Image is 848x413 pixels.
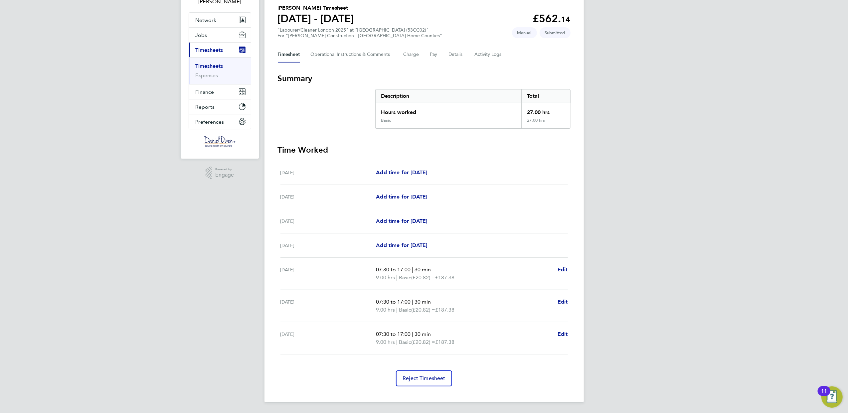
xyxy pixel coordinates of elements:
[189,13,251,27] button: Network
[203,136,237,147] img: danielowen-logo-retina.png
[278,47,300,63] button: Timesheet
[280,217,376,225] div: [DATE]
[558,331,568,337] span: Edit
[215,172,234,178] span: Engage
[280,298,376,314] div: [DATE]
[196,72,218,78] a: Expenses
[403,375,445,382] span: Reject Timesheet
[189,99,251,114] button: Reports
[196,32,207,38] span: Jobs
[376,266,411,273] span: 07:30 to 17:00
[189,114,251,129] button: Preferences
[375,89,571,129] div: Summary
[196,63,223,69] a: Timesheets
[396,307,398,313] span: |
[376,169,427,177] a: Add time for [DATE]
[376,299,411,305] span: 07:30 to 17:00
[376,193,427,201] a: Add time for [DATE]
[376,242,427,248] span: Add time for [DATE]
[189,28,251,42] button: Jobs
[449,47,464,63] button: Details
[411,274,435,281] span: (£20.82) =
[376,331,411,337] span: 07:30 to 17:00
[415,266,431,273] span: 30 min
[512,27,537,38] span: This timesheet was manually created.
[311,47,393,63] button: Operational Instructions & Comments
[280,241,376,249] div: [DATE]
[376,307,395,313] span: 9.00 hrs
[558,298,568,306] a: Edit
[411,307,435,313] span: (£20.82) =
[280,266,376,282] div: [DATE]
[411,339,435,345] span: (£20.82) =
[278,27,442,39] div: "Labourer/Cleaner London 2025" at "[GEOGRAPHIC_DATA] (53CC02)"
[196,89,214,95] span: Finance
[475,47,503,63] button: Activity Logs
[376,217,427,225] a: Add time for [DATE]
[558,299,568,305] span: Edit
[533,12,571,25] app-decimal: £562.
[196,47,223,53] span: Timesheets
[278,145,571,155] h3: Time Worked
[396,339,398,345] span: |
[821,386,843,408] button: Open Resource Center, 11 new notifications
[206,167,234,179] a: Powered byEngage
[521,103,570,118] div: 27.00 hrs
[280,169,376,177] div: [DATE]
[412,331,413,337] span: |
[196,17,217,23] span: Network
[435,339,454,345] span: £187.38
[376,241,427,249] a: Add time for [DATE]
[561,15,571,24] span: 14
[412,299,413,305] span: |
[280,330,376,346] div: [DATE]
[558,266,568,273] span: Edit
[521,89,570,103] div: Total
[376,339,395,345] span: 9.00 hrs
[381,118,391,123] div: Basic
[376,89,522,103] div: Description
[415,331,431,337] span: 30 min
[376,194,427,200] span: Add time for [DATE]
[215,167,234,172] span: Powered by
[278,73,571,386] section: Timesheet
[435,274,454,281] span: £187.38
[540,27,571,38] span: This timesheet is Submitted.
[196,104,215,110] span: Reports
[435,307,454,313] span: £187.38
[399,306,411,314] span: Basic
[404,47,420,63] button: Charge
[278,12,354,25] h1: [DATE] - [DATE]
[189,43,251,57] button: Timesheets
[399,274,411,282] span: Basic
[189,57,251,84] div: Timesheets
[280,193,376,201] div: [DATE]
[412,266,413,273] span: |
[415,299,431,305] span: 30 min
[278,33,442,39] div: For "[PERSON_NAME] Construction - [GEOGRAPHIC_DATA] Home Counties"
[558,266,568,274] a: Edit
[399,338,411,346] span: Basic
[396,274,398,281] span: |
[821,391,827,400] div: 11
[376,169,427,176] span: Add time for [DATE]
[430,47,438,63] button: Pay
[521,118,570,128] div: 27.00 hrs
[376,103,522,118] div: Hours worked
[278,4,354,12] h2: [PERSON_NAME] Timesheet
[278,73,571,84] h3: Summary
[558,330,568,338] a: Edit
[376,274,395,281] span: 9.00 hrs
[196,119,224,125] span: Preferences
[189,136,251,147] a: Go to home page
[396,370,452,386] button: Reject Timesheet
[376,218,427,224] span: Add time for [DATE]
[189,84,251,99] button: Finance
